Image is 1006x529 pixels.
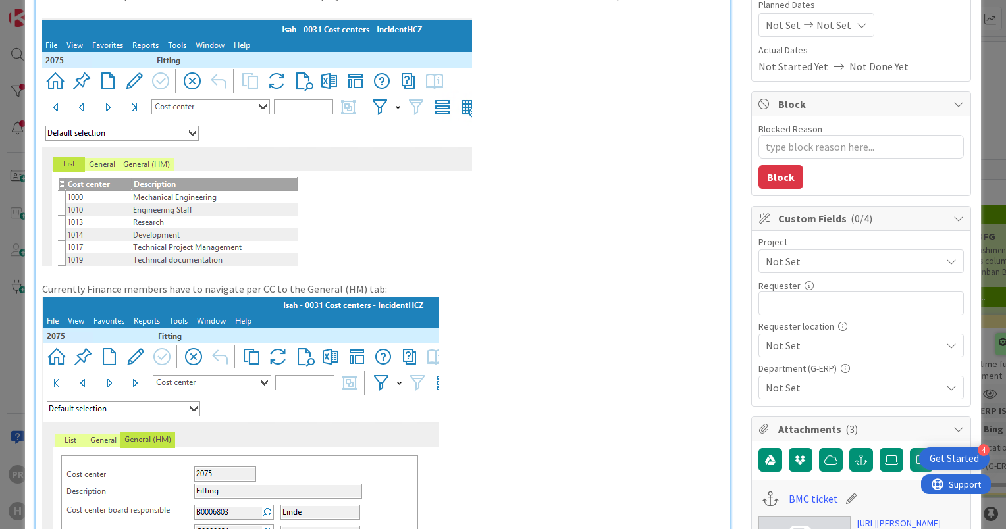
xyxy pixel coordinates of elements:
[42,18,472,266] img: image.png
[789,491,838,507] a: BMC ticket
[766,17,801,33] span: Not Set
[758,59,828,74] span: Not Started Yet
[758,43,964,57] span: Actual Dates
[766,380,941,395] span: Not Set
[758,165,803,189] button: Block
[778,96,947,112] span: Block
[758,280,801,291] label: Requester
[851,212,872,225] span: ( 0/4 )
[778,421,947,437] span: Attachments
[42,282,724,297] p: Currently Finance members have to navigate per CC to the General (HM) tab:
[766,336,934,355] span: Not Set
[28,2,60,18] span: Support
[778,211,947,226] span: Custom Fields
[758,238,964,247] div: Project
[930,452,979,465] div: Get Started
[758,123,822,135] label: Blocked Reason
[758,364,964,373] div: Department (G-ERP)
[849,59,909,74] span: Not Done Yet
[758,322,964,331] div: Requester location
[766,252,934,270] span: Not Set
[845,422,858,436] span: ( 3 )
[978,444,990,456] div: 4
[919,447,990,470] div: Open Get Started checklist, remaining modules: 4
[816,17,851,33] span: Not Set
